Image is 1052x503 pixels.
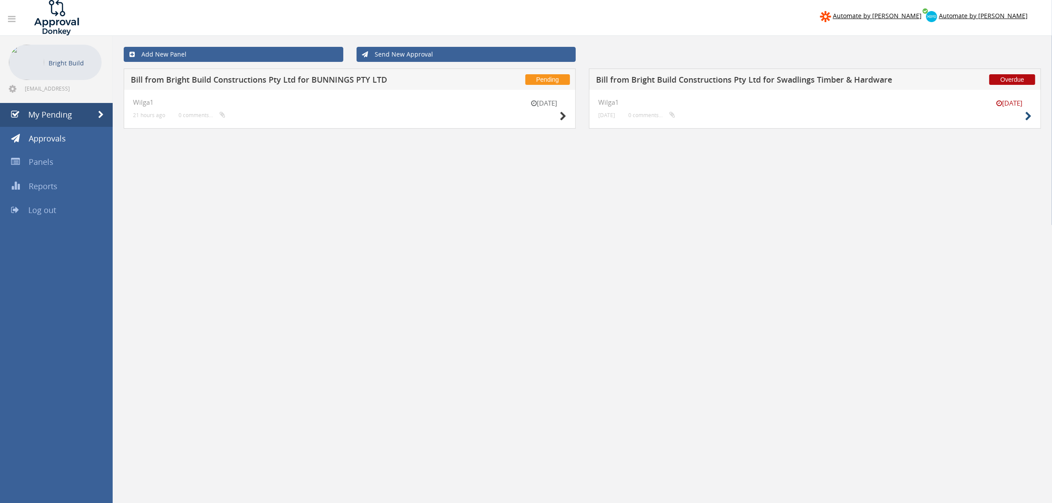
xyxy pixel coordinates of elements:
span: Pending [525,74,570,85]
span: Panels [29,156,53,167]
span: Overdue [989,74,1035,85]
p: Bright Build [49,57,97,69]
small: 0 comments... [628,112,675,118]
span: Approvals [29,133,66,144]
h5: Bill from Bright Build Constructions Pty Ltd for Swadlings Timber & Hardware [596,76,903,87]
span: Automate by [PERSON_NAME] [939,11,1028,20]
h4: Wilga1 [133,99,566,106]
a: Send New Approval [357,47,576,62]
small: 0 comments... [178,112,225,118]
small: [DATE] [598,112,615,118]
h5: Bill from Bright Build Constructions Pty Ltd for BUNNINGS PTY LTD [131,76,437,87]
a: Add New Panel [124,47,343,62]
small: [DATE] [987,99,1032,108]
span: My Pending [28,109,72,120]
small: 21 hours ago [133,112,165,118]
span: Log out [28,205,56,215]
img: xero-logo.png [926,11,937,22]
h4: Wilga1 [598,99,1032,106]
small: [DATE] [522,99,566,108]
img: zapier-logomark.png [820,11,831,22]
span: Reports [29,181,57,191]
span: [EMAIL_ADDRESS][DOMAIN_NAME] [25,85,100,92]
span: Automate by [PERSON_NAME] [833,11,922,20]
